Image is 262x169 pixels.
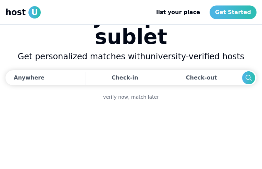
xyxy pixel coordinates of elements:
[14,74,45,82] div: Anywhere
[28,6,41,19] span: U
[210,5,257,19] a: Get Started
[112,71,138,85] div: Check-in
[242,71,255,84] button: Search
[5,70,84,85] button: Anywhere
[103,94,159,100] a: verify now, match later
[5,7,26,18] span: host
[5,51,257,62] h2: Get personalized matches with university-verified hosts
[5,6,41,19] a: hostU
[5,6,257,47] h1: Find your perfect sublet
[151,5,205,19] a: list your place
[186,71,220,85] div: Check-out
[5,70,257,85] div: Dates trigger
[151,5,257,19] nav: Main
